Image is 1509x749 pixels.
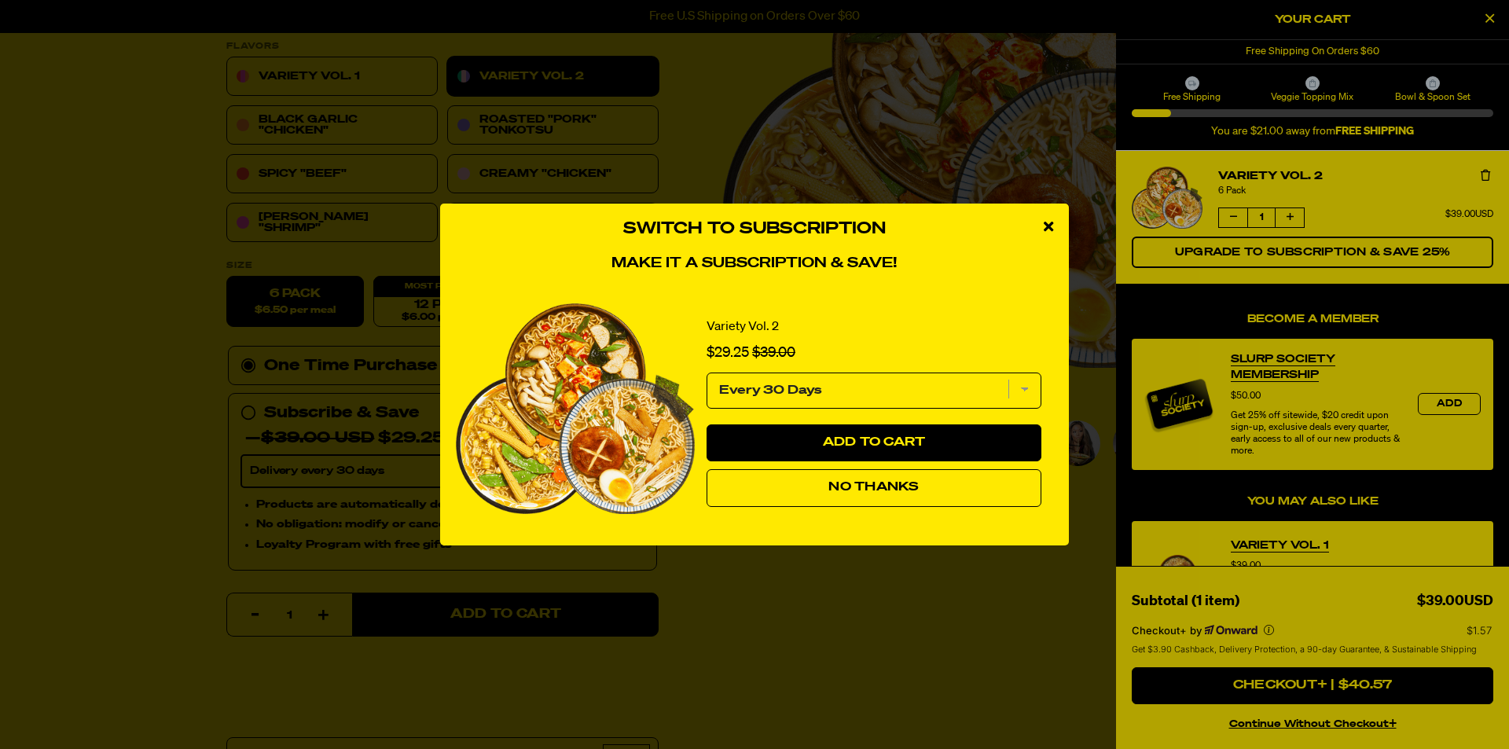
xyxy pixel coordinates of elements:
span: $39.00 [752,346,795,360]
span: $29.25 [707,346,749,360]
span: No Thanks [828,481,919,494]
select: subscription frequency [707,373,1041,409]
h4: Make it a subscription & save! [456,255,1053,273]
img: View Variety Vol. 2 [456,303,695,514]
button: Add to Cart [707,424,1041,462]
span: Add to Cart [823,436,926,449]
button: No Thanks [707,469,1041,507]
div: 1 of 1 [456,288,1053,530]
h3: Switch to Subscription [456,219,1053,239]
a: Variety Vol. 2 [707,319,779,335]
iframe: Marketing Popup [8,677,166,741]
div: Switch to Subscription [456,288,1053,530]
div: close modal [1028,204,1069,251]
